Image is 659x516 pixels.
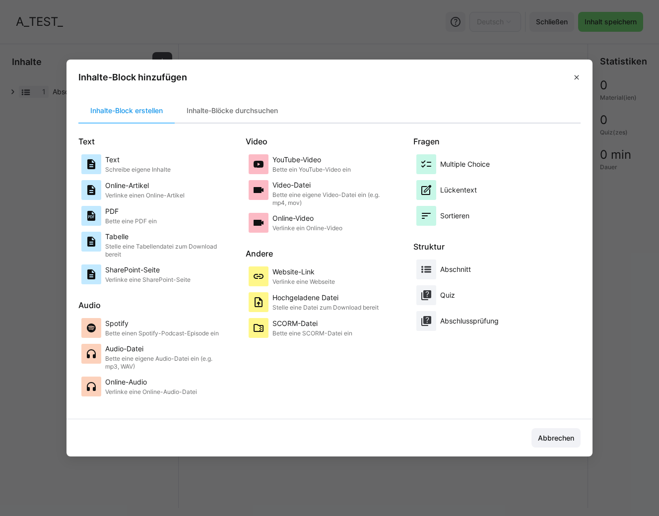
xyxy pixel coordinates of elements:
[272,166,351,174] p: Bette ein YouTube-Video ein
[272,329,352,337] p: Bette eine SCORM-Datei ein
[78,135,246,147] p: Text
[78,71,187,83] h3: Inhalte-Block hinzufügen
[246,248,413,259] p: Andere
[105,155,171,165] p: Text
[105,377,197,387] p: Online-Audio
[105,192,185,199] p: Verlinke einen Online-Artikel
[105,232,224,242] p: Tabelle
[440,290,455,300] p: Quiz
[272,267,335,277] p: Website-Link
[440,264,471,274] p: Abschnitt
[536,433,576,443] span: Abbrechen
[78,299,246,311] p: Audio
[272,191,392,207] p: Bette eine eigene Video-Datei ein (e.g. mp4, mov)
[272,224,342,232] p: Verlinke ein Online-Video
[272,213,342,223] p: Online-Video
[105,344,224,354] p: Audio-Datei
[440,159,490,169] p: Multiple Choice
[272,180,392,190] p: Video-Datei
[413,241,581,253] p: Struktur
[440,211,469,221] p: Sortieren
[175,99,290,123] div: Inhalte-Blöcke durchsuchen
[105,388,197,396] p: Verlinke eine Online-Audio-Datei
[246,135,413,147] p: Video
[105,206,157,216] p: PDF
[105,181,185,191] p: Online-Artikel
[413,135,581,147] p: Fragen
[105,265,191,275] p: SharePoint-Seite
[440,316,499,326] p: Abschlussprüfung
[105,355,224,371] p: Bette eine eigene Audio-Datei ein (e.g. mp3, WAV)
[272,319,352,328] p: SCORM-Datei
[78,99,175,123] div: Inhalte-Block erstellen
[272,278,335,286] p: Verlinke eine Webseite
[272,293,379,303] p: Hochgeladene Datei
[440,185,477,195] p: Lückentext
[105,243,224,258] p: Stelle eine Tabellendatei zum Download bereit
[105,329,219,337] p: Bette einen Spotify-Podcast-Episode ein
[105,276,191,284] p: Verlinke eine SharePoint-Seite
[272,304,379,312] p: Stelle eine Datei zum Download bereit
[105,217,157,225] p: Bette eine PDF ein
[272,155,351,165] p: YouTube-Video
[105,166,171,174] p: Schreibe eigene Inhalte
[105,319,219,328] p: Spotify
[531,428,581,448] button: Abbrechen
